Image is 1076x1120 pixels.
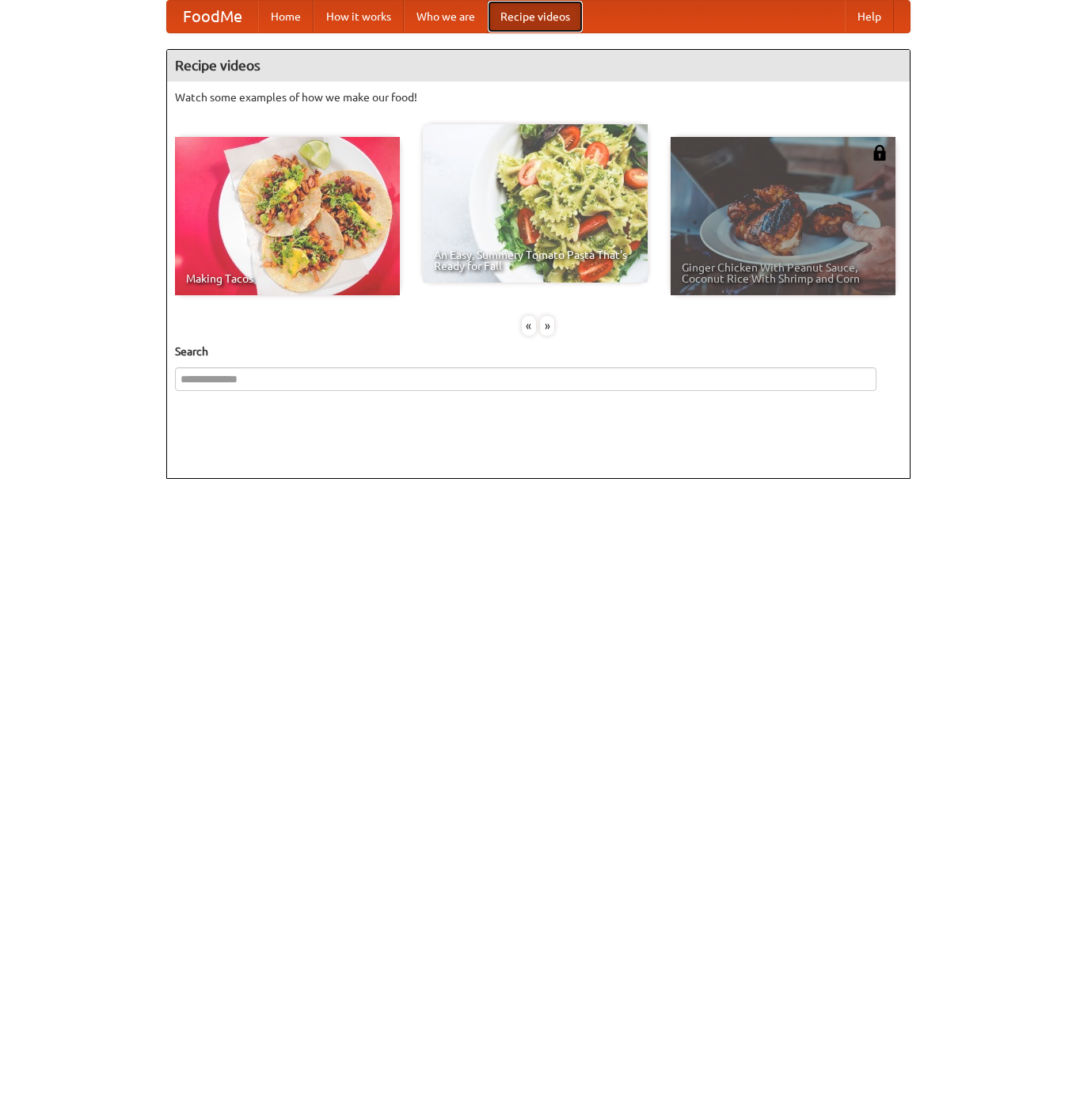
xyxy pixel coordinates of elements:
a: How it works [314,1,404,32]
a: An Easy, Summery Tomato Pasta That's Ready for Fall [423,124,648,283]
a: Home [258,1,314,32]
div: « [522,316,536,336]
a: FoodMe [167,1,258,32]
div: » [540,316,554,336]
h5: Search [175,344,902,359]
img: 483408.png [872,145,888,161]
a: Recipe videos [488,1,583,32]
a: Making Tacos [175,137,400,295]
h4: Recipe videos [167,50,910,82]
span: Making Tacos [186,273,389,284]
a: Help [845,1,894,32]
p: Watch some examples of how we make our food! [175,89,902,105]
span: An Easy, Summery Tomato Pasta That's Ready for Fall [434,249,637,271]
a: Who we are [404,1,488,32]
